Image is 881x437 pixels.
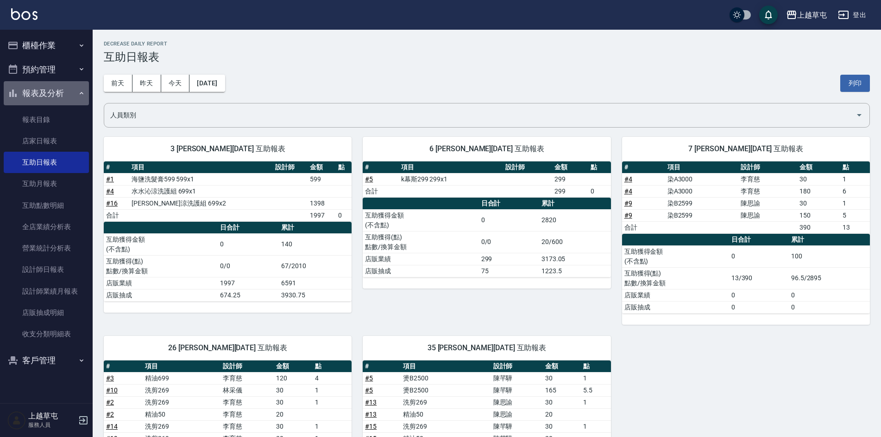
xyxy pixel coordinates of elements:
[665,185,739,197] td: 染A3000
[106,175,114,183] a: #1
[104,41,870,47] h2: Decrease Daily Report
[220,360,274,373] th: 設計師
[220,372,274,384] td: 李育慈
[624,175,632,183] a: #4
[363,360,401,373] th: #
[129,185,273,197] td: 水水沁涼洗護組 699x1
[363,265,478,277] td: 店販抽成
[665,197,739,209] td: 染B2599
[365,398,377,406] a: #13
[218,255,279,277] td: 0/0
[104,222,352,302] table: a dense table
[363,253,478,265] td: 店販業績
[797,161,840,174] th: 金額
[143,396,220,408] td: 洗剪269
[789,245,870,267] td: 100
[401,384,491,396] td: 燙B2500
[161,75,190,92] button: 今天
[313,360,352,373] th: 點
[401,372,491,384] td: 燙B2500
[374,144,599,154] span: 6 [PERSON_NAME][DATE] 互助報表
[218,289,279,301] td: 674.25
[279,222,352,234] th: 累計
[104,161,352,222] table: a dense table
[220,396,274,408] td: 李育慈
[365,411,377,418] a: #13
[622,221,665,233] td: 合計
[491,396,543,408] td: 陳思諭
[104,75,132,92] button: 前天
[28,421,76,429] p: 服務人員
[738,209,797,221] td: 陳思諭
[491,372,543,384] td: 陳芊驊
[622,245,729,267] td: 互助獲得金額 (不含點)
[104,289,218,301] td: 店販抽成
[797,173,840,185] td: 30
[363,185,398,197] td: 合計
[4,216,89,238] a: 全店業績分析表
[797,185,840,197] td: 180
[401,420,491,432] td: 洗剪269
[308,173,336,185] td: 599
[106,398,114,406] a: #2
[106,386,118,394] a: #10
[218,222,279,234] th: 日合計
[106,423,118,430] a: #14
[399,161,503,174] th: 項目
[401,396,491,408] td: 洗剪269
[539,198,611,210] th: 累計
[4,173,89,194] a: 互助月報表
[4,302,89,323] a: 店販抽成明細
[622,161,870,234] table: a dense table
[336,161,352,174] th: 點
[308,209,336,221] td: 1997
[782,6,831,25] button: 上越草屯
[363,209,478,231] td: 互助獲得金額 (不含點)
[4,81,89,105] button: 報表及分析
[738,161,797,174] th: 設計師
[220,420,274,432] td: 李育慈
[552,161,588,174] th: 金額
[479,209,539,231] td: 0
[479,253,539,265] td: 299
[4,152,89,173] a: 互助日報表
[581,372,611,384] td: 1
[543,384,581,396] td: 165
[543,396,581,408] td: 30
[539,231,611,253] td: 20/600
[104,233,218,255] td: 互助獲得金額 (不含點)
[374,343,599,353] span: 35 [PERSON_NAME][DATE] 互助報表
[308,161,336,174] th: 金額
[479,198,539,210] th: 日合計
[279,289,352,301] td: 3930.75
[313,396,352,408] td: 1
[479,231,539,253] td: 0/0
[274,396,313,408] td: 30
[789,301,870,313] td: 0
[581,360,611,373] th: 點
[363,161,610,198] table: a dense table
[4,195,89,216] a: 互助點數明細
[4,58,89,82] button: 預約管理
[852,108,867,122] button: Open
[104,360,143,373] th: #
[132,75,161,92] button: 昨天
[738,185,797,197] td: 李育慈
[313,372,352,384] td: 4
[365,374,373,382] a: #5
[115,144,340,154] span: 3 [PERSON_NAME][DATE] 互助報表
[28,411,76,421] h5: 上越草屯
[279,255,352,277] td: 67/2010
[491,360,543,373] th: 設計師
[491,408,543,420] td: 陳思諭
[365,386,373,394] a: #5
[274,420,313,432] td: 30
[218,277,279,289] td: 1997
[279,233,352,255] td: 140
[797,209,840,221] td: 150
[279,277,352,289] td: 6591
[104,209,129,221] td: 合計
[729,267,789,289] td: 13/390
[552,185,588,197] td: 299
[479,265,539,277] td: 75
